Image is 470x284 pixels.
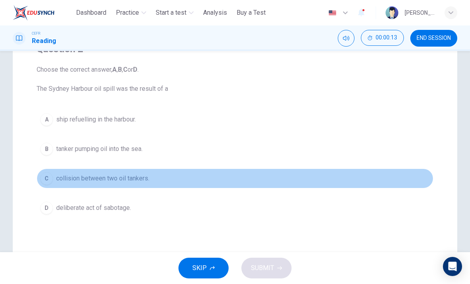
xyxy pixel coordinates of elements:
span: tanker pumping oil into the sea. [56,144,143,154]
button: Ddeliberate act of sabotage. [37,198,433,218]
img: ELTC logo [13,5,55,21]
div: A [40,113,53,126]
div: Hide [361,30,404,47]
b: B [118,66,122,73]
span: collision between two oil tankers. [56,174,149,183]
span: deliberate act of sabotage. [56,203,131,213]
b: C [123,66,127,73]
span: CEFR [32,31,40,36]
h1: Reading [32,36,56,46]
span: END SESSION [417,35,451,41]
button: Dashboard [73,6,110,20]
button: Practice [113,6,149,20]
b: D [133,66,137,73]
span: Choose the correct answer, , , or . The Sydney Harbour oil spill was the result of a [37,65,433,94]
div: C [40,172,53,185]
button: SKIP [178,258,229,278]
img: Profile picture [386,6,398,19]
img: en [327,10,337,16]
span: Analysis [203,8,227,18]
button: END SESSION [410,30,457,47]
span: Start a test [156,8,186,18]
span: Buy a Test [237,8,266,18]
div: [PERSON_NAME] [405,8,435,18]
div: D [40,202,53,214]
button: Ccollision between two oil tankers. [37,168,433,188]
span: ship refuelling in the harbour. [56,115,136,124]
div: B [40,143,53,155]
button: Btanker pumping oil into the sea. [37,139,433,159]
a: ELTC logo [13,5,73,21]
button: Buy a Test [233,6,269,20]
button: 00:00:13 [361,30,404,46]
div: Mute [338,30,354,47]
button: Start a test [153,6,197,20]
div: Open Intercom Messenger [443,257,462,276]
button: Analysis [200,6,230,20]
span: SKIP [192,262,207,274]
b: A [112,66,117,73]
span: 00:00:13 [376,35,397,41]
button: Aship refuelling in the harbour. [37,110,433,129]
span: Dashboard [76,8,106,18]
span: Practice [116,8,139,18]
